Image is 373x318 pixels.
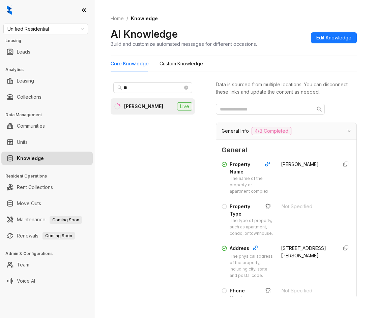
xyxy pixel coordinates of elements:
[1,258,93,272] li: Team
[230,203,274,218] div: Property Type
[17,181,53,194] a: Rent Collections
[50,216,82,224] span: Coming Soon
[252,127,291,135] span: 4/8 Completed
[281,245,332,259] div: [STREET_ADDRESS][PERSON_NAME]
[117,85,122,90] span: search
[216,81,357,96] div: Data is sourced from multiple locations. You can disconnect these links and update the content as...
[347,129,351,133] span: expanded
[42,232,75,240] span: Coming Soon
[111,40,257,47] div: Build and customize automated messages for different occasions.
[281,161,319,167] span: [PERSON_NAME]
[17,74,34,88] a: Leasing
[1,135,93,149] li: Units
[160,60,203,67] div: Custom Knowledge
[1,213,93,226] li: Maintenance
[7,5,12,15] img: logo
[5,67,94,73] h3: Analytics
[17,135,28,149] a: Units
[230,218,274,237] div: The type of property, such as apartment, condo, or townhouse.
[17,258,29,272] a: Team
[17,90,41,104] a: Collections
[316,34,351,41] span: Edit Knowledge
[111,60,149,67] div: Core Knowledge
[222,127,249,135] span: General Info
[1,229,93,243] li: Renewals
[282,203,334,210] div: Not Specified
[230,245,273,253] div: Address
[317,106,322,112] span: search
[222,145,351,155] span: General
[131,15,158,21] span: Knowledge
[1,181,93,194] li: Rent Collections
[177,102,192,110] span: Live
[1,152,93,165] li: Knowledge
[1,45,93,59] li: Leads
[124,103,163,110] div: [PERSON_NAME]
[17,152,44,165] a: Knowledge
[1,119,93,133] li: Communities
[5,38,94,44] h3: Leasing
[230,161,273,176] div: Property Name
[17,119,45,133] a: Communities
[7,24,84,34] span: Unified Residential
[184,86,188,90] span: close-circle
[230,287,274,302] div: Phone Number
[17,45,30,59] a: Leads
[216,123,356,139] div: General Info4/8 Completed
[17,197,41,210] a: Move Outs
[282,287,334,294] div: Not Specified
[5,112,94,118] h3: Data Management
[1,74,93,88] li: Leasing
[17,274,35,288] a: Voice AI
[5,173,94,179] h3: Resident Operations
[1,274,93,288] li: Voice AI
[230,176,273,195] div: The name of the property or apartment complex.
[1,197,93,210] li: Move Outs
[5,251,94,257] h3: Admin & Configurations
[1,90,93,104] li: Collections
[17,229,75,243] a: RenewalsComing Soon
[230,253,273,279] div: The physical address of the property, including city, state, and postal code.
[311,32,357,43] button: Edit Knowledge
[111,28,178,40] h2: AI Knowledge
[126,15,128,22] li: /
[109,15,125,22] a: Home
